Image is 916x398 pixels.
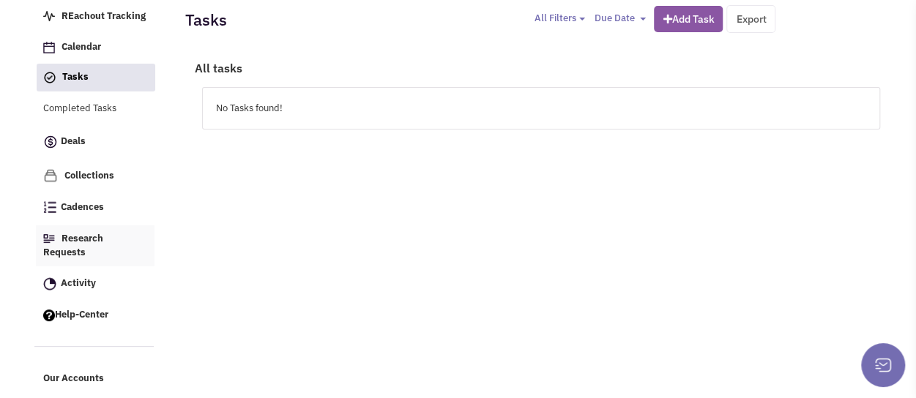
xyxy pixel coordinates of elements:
[36,301,154,329] a: Help-Center
[36,270,154,298] a: Activity
[185,60,242,77] label: All tasks
[594,12,634,24] span: Due Date
[36,95,154,123] a: Completed Tasks
[62,71,89,83] span: Tasks
[654,6,723,32] button: Add Task
[36,34,154,61] a: Calendar
[43,372,104,384] span: Our Accounts
[43,309,55,321] img: help.png
[43,42,55,53] img: Calendar.png
[64,168,114,181] span: Collections
[43,234,55,243] img: Research.png
[61,277,96,290] span: Activity
[62,10,146,22] span: REachout Tracking
[36,162,154,190] a: Collections
[43,168,58,183] img: icon-collection-lavender.png
[36,225,154,267] a: Research Requests
[589,11,650,26] button: Due Date
[44,72,56,83] img: icon-tasks.png
[36,194,154,222] a: Cadences
[62,41,101,53] span: Calendar
[36,127,154,158] a: Deals
[37,64,155,91] a: Tasks
[43,133,58,151] img: icon-deals.svg
[43,232,103,258] span: Research Requests
[43,201,56,213] img: Cadences_logo.png
[43,277,56,290] img: Activity.png
[534,12,576,24] span: All Filters
[61,200,104,213] span: Cadences
[36,3,154,31] a: REachout Tracking
[202,87,880,129] div: No Tasks found!
[529,11,589,26] button: All Filters
[36,365,154,393] a: Our Accounts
